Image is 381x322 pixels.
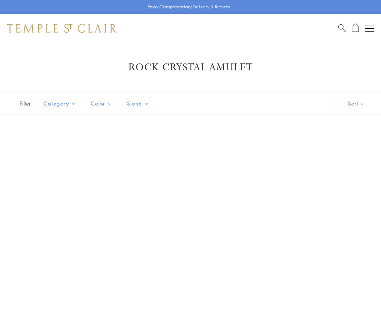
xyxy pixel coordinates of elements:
[18,61,363,74] h1: Rock Crystal Amulet
[123,99,155,108] span: Stone
[38,95,82,112] button: Category
[148,3,230,11] p: Enjoy Complimentary Delivery & Returns
[365,24,374,33] button: Open navigation
[40,99,82,108] span: Category
[7,24,117,33] img: Temple St. Clair
[122,95,155,112] button: Stone
[332,92,381,115] button: Show sort by
[352,24,359,33] a: Open Shopping Bag
[338,24,346,33] a: Search
[85,95,118,112] button: Color
[87,99,118,108] span: Color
